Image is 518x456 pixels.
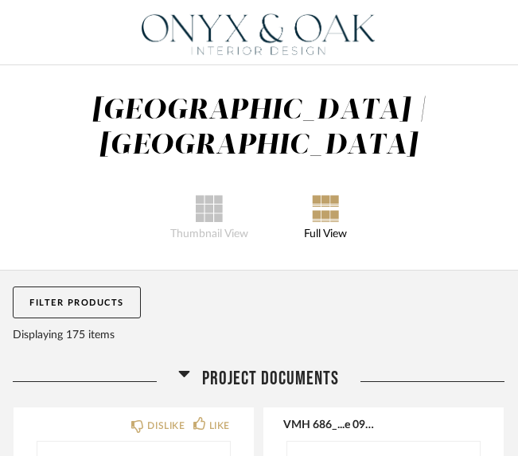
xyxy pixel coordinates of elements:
img: 08ecf60b-2490-4d88-a620-7ab89e40e421.png [139,1,378,64]
div: [GEOGRAPHIC_DATA] | [GEOGRAPHIC_DATA] [92,96,426,160]
p: Full View [304,226,347,243]
p: Thumbnail View [170,226,248,243]
span: Project Documents [202,367,339,390]
div: DISLIKE [147,418,185,434]
div: LIKE [209,418,230,434]
div: Displaying 175 items [13,326,504,344]
button: Filter Products [13,286,141,318]
button: VMH 686_...e 092625.pdf [283,418,380,431]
